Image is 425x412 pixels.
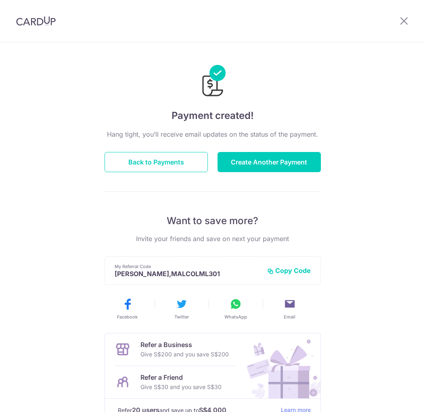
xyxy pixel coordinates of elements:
[140,372,222,382] p: Refer a Friend
[105,214,321,227] p: Want to save more?
[218,152,321,172] button: Create Another Payment
[105,108,321,123] h4: Payment created!
[117,314,138,320] span: Facebook
[224,314,247,320] span: WhatsApp
[115,270,261,278] p: [PERSON_NAME],MALCOLML301
[140,340,229,350] p: Refer a Business
[140,350,229,359] p: Give S$200 and you save S$200
[105,129,321,139] p: Hang tight, you’ll receive email updates on the status of the payment.
[140,382,222,392] p: Give S$30 and you save S$30
[212,298,260,320] button: WhatsApp
[266,298,314,320] button: Email
[284,314,295,320] span: Email
[115,263,261,270] p: My Referral Code
[105,152,208,172] button: Back to Payments
[158,298,205,320] button: Twitter
[200,65,226,99] img: Payments
[239,333,320,398] img: Refer
[105,234,321,243] p: Invite your friends and save on next your payment
[16,16,56,26] img: CardUp
[267,266,311,275] button: Copy Code
[174,314,189,320] span: Twitter
[104,298,151,320] button: Facebook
